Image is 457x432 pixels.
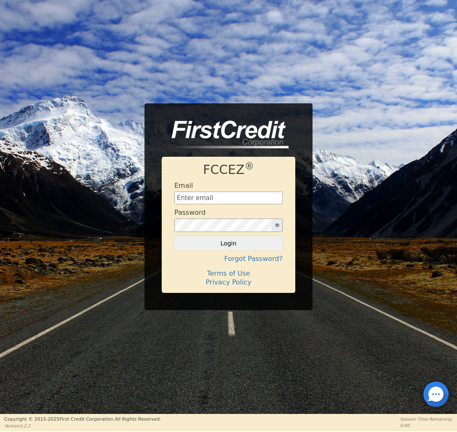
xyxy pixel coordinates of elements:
span: All Rights Reserved. [115,416,161,422]
input: password [174,219,272,232]
p: Copyright © 2015- 2025 First Credit Corporation. [4,416,161,423]
h4: Email [174,182,193,190]
img: logo-CMu_cnol.png [162,121,289,148]
button: Login [174,236,283,250]
p: 0:00 [400,422,453,429]
sup: ® [244,161,254,171]
p: Session Time Remaining: [400,416,453,422]
h4: Password [174,208,206,216]
h4: Privacy Policy [174,278,283,286]
p: Version 3.2.2 [4,423,161,429]
h1: FCCEZ [174,162,283,177]
h4: Forgot Password? [174,255,283,263]
h4: Terms of Use [174,269,283,277]
input: Enter email [174,192,283,204]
